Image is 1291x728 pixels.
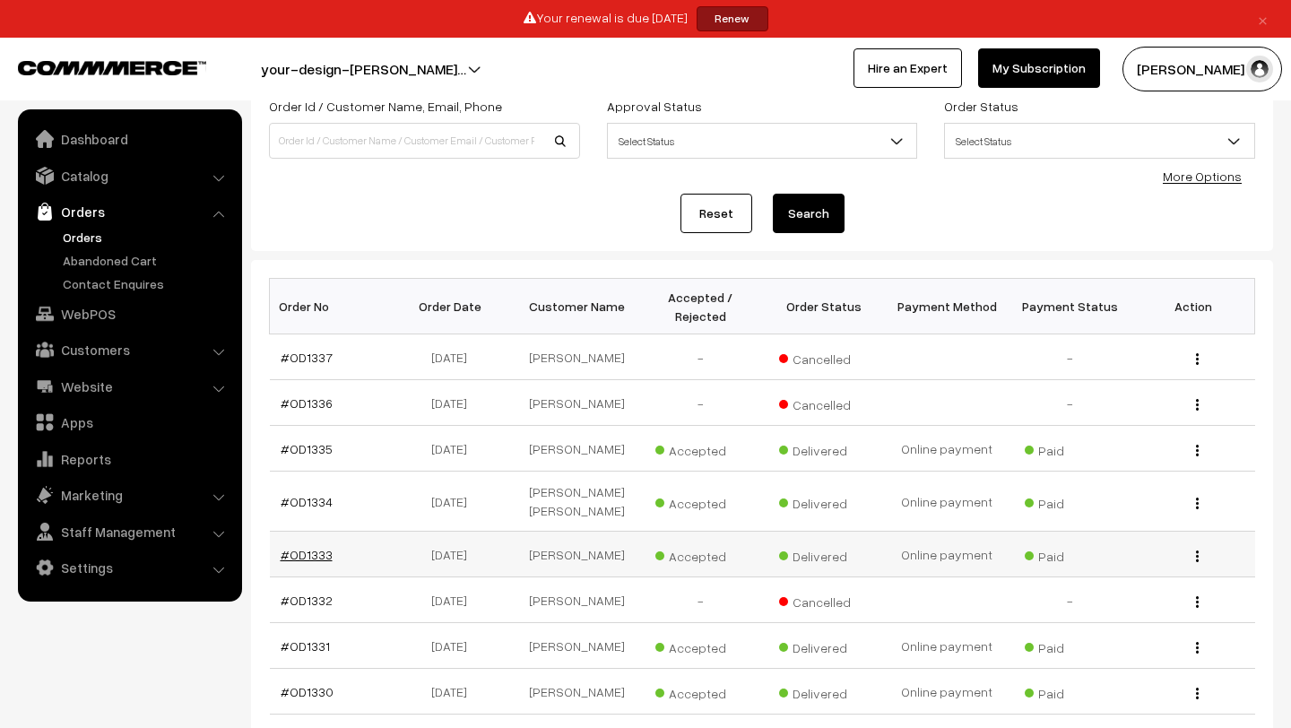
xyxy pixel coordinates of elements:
[281,547,333,562] a: #OD1333
[779,680,869,703] span: Delivered
[22,370,236,403] a: Website
[1196,445,1199,456] img: Menu
[639,380,762,426] td: -
[885,532,1008,577] td: Online payment
[779,490,869,513] span: Delivered
[944,97,1018,116] label: Order Status
[1251,8,1275,30] a: ×
[853,48,962,88] a: Hire an Expert
[22,334,236,366] a: Customers
[516,577,638,623] td: [PERSON_NAME]
[1196,399,1199,411] img: Menu
[885,426,1008,472] td: Online payment
[1025,634,1114,657] span: Paid
[516,472,638,532] td: [PERSON_NAME] [PERSON_NAME]
[1025,542,1114,566] span: Paid
[198,47,529,91] button: your-design-[PERSON_NAME]…
[22,551,236,584] a: Settings
[885,669,1008,715] td: Online payment
[22,298,236,330] a: WebPOS
[1163,169,1242,184] a: More Options
[281,441,333,456] a: #OD1335
[655,542,745,566] span: Accepted
[1131,279,1254,334] th: Action
[281,638,330,654] a: #OD1331
[779,391,869,414] span: Cancelled
[607,123,918,159] span: Select Status
[516,623,638,669] td: [PERSON_NAME]
[639,334,762,380] td: -
[655,437,745,460] span: Accepted
[281,395,333,411] a: #OD1336
[22,516,236,548] a: Staff Management
[22,195,236,228] a: Orders
[655,490,745,513] span: Accepted
[1196,642,1199,654] img: Menu
[393,472,516,532] td: [DATE]
[779,588,869,611] span: Cancelled
[1196,353,1199,365] img: Menu
[607,97,702,116] label: Approval Status
[978,48,1100,88] a: My Subscription
[762,279,885,334] th: Order Status
[6,6,1285,31] div: Your renewal is due [DATE]
[281,684,334,699] a: #OD1330
[393,334,516,380] td: [DATE]
[516,334,638,380] td: [PERSON_NAME]
[779,542,869,566] span: Delivered
[270,279,393,334] th: Order No
[1196,688,1199,699] img: Menu
[516,380,638,426] td: [PERSON_NAME]
[393,279,516,334] th: Order Date
[1009,279,1131,334] th: Payment Status
[281,350,333,365] a: #OD1337
[393,669,516,715] td: [DATE]
[655,634,745,657] span: Accepted
[885,623,1008,669] td: Online payment
[393,532,516,577] td: [DATE]
[639,577,762,623] td: -
[393,623,516,669] td: [DATE]
[655,680,745,703] span: Accepted
[680,194,752,233] a: Reset
[516,279,638,334] th: Customer Name
[1025,437,1114,460] span: Paid
[885,472,1008,532] td: Online payment
[1196,498,1199,509] img: Menu
[58,251,236,270] a: Abandoned Cart
[281,593,333,608] a: #OD1332
[516,669,638,715] td: [PERSON_NAME]
[516,426,638,472] td: [PERSON_NAME]
[1122,47,1282,91] button: [PERSON_NAME] N.P
[779,437,869,460] span: Delivered
[22,406,236,438] a: Apps
[58,228,236,247] a: Orders
[779,345,869,368] span: Cancelled
[1009,334,1131,380] td: -
[22,123,236,155] a: Dashboard
[945,126,1254,157] span: Select Status
[779,634,869,657] span: Delivered
[885,279,1008,334] th: Payment Method
[22,479,236,511] a: Marketing
[18,56,175,77] a: COMMMERCE
[1196,550,1199,562] img: Menu
[269,97,502,116] label: Order Id / Customer Name, Email, Phone
[281,494,333,509] a: #OD1334
[944,123,1255,159] span: Select Status
[22,160,236,192] a: Catalog
[393,426,516,472] td: [DATE]
[1246,56,1273,82] img: user
[639,279,762,334] th: Accepted / Rejected
[608,126,917,157] span: Select Status
[1009,577,1131,623] td: -
[1025,490,1114,513] span: Paid
[393,380,516,426] td: [DATE]
[269,123,580,159] input: Order Id / Customer Name / Customer Email / Customer Phone
[1009,380,1131,426] td: -
[393,577,516,623] td: [DATE]
[58,274,236,293] a: Contact Enquires
[1025,680,1114,703] span: Paid
[697,6,768,31] a: Renew
[1196,596,1199,608] img: Menu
